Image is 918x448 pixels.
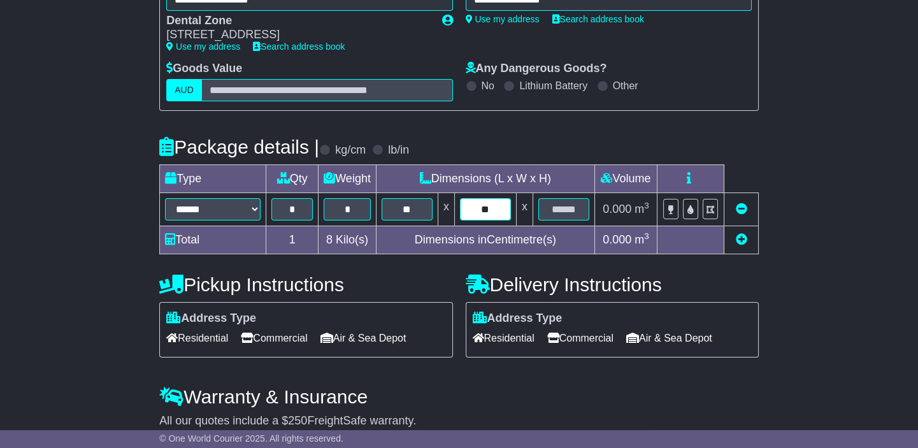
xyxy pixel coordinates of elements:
[635,233,649,246] span: m
[159,386,759,407] h4: Warranty & Insurance
[644,201,649,210] sup: 3
[376,226,594,254] td: Dimensions in Centimetre(s)
[266,226,319,254] td: 1
[160,164,266,192] td: Type
[166,328,228,348] span: Residential
[552,14,644,24] a: Search address book
[519,80,587,92] label: Lithium Battery
[159,414,759,428] div: All our quotes include a $ FreightSafe warranty.
[159,136,319,157] h4: Package details |
[644,231,649,241] sup: 3
[482,80,494,92] label: No
[266,164,319,192] td: Qty
[288,414,307,427] span: 250
[241,328,307,348] span: Commercial
[613,80,638,92] label: Other
[466,14,540,24] a: Use my address
[159,274,452,295] h4: Pickup Instructions
[735,203,747,215] a: Remove this item
[466,62,607,76] label: Any Dangerous Goods?
[319,226,377,254] td: Kilo(s)
[516,192,533,226] td: x
[376,164,594,192] td: Dimensions (L x W x H)
[466,274,759,295] h4: Delivery Instructions
[388,143,409,157] label: lb/in
[320,328,406,348] span: Air & Sea Depot
[635,203,649,215] span: m
[735,233,747,246] a: Add new item
[319,164,377,192] td: Weight
[547,328,613,348] span: Commercial
[166,14,429,28] div: Dental Zone
[253,41,345,52] a: Search address book
[626,328,712,348] span: Air & Sea Depot
[594,164,657,192] td: Volume
[166,62,242,76] label: Goods Value
[335,143,366,157] label: kg/cm
[603,203,631,215] span: 0.000
[166,79,202,101] label: AUD
[603,233,631,246] span: 0.000
[160,226,266,254] td: Total
[166,41,240,52] a: Use my address
[438,192,454,226] td: x
[166,312,256,326] label: Address Type
[326,233,333,246] span: 8
[473,312,563,326] label: Address Type
[473,328,534,348] span: Residential
[166,28,429,42] div: [STREET_ADDRESS]
[159,433,343,444] span: © One World Courier 2025. All rights reserved.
